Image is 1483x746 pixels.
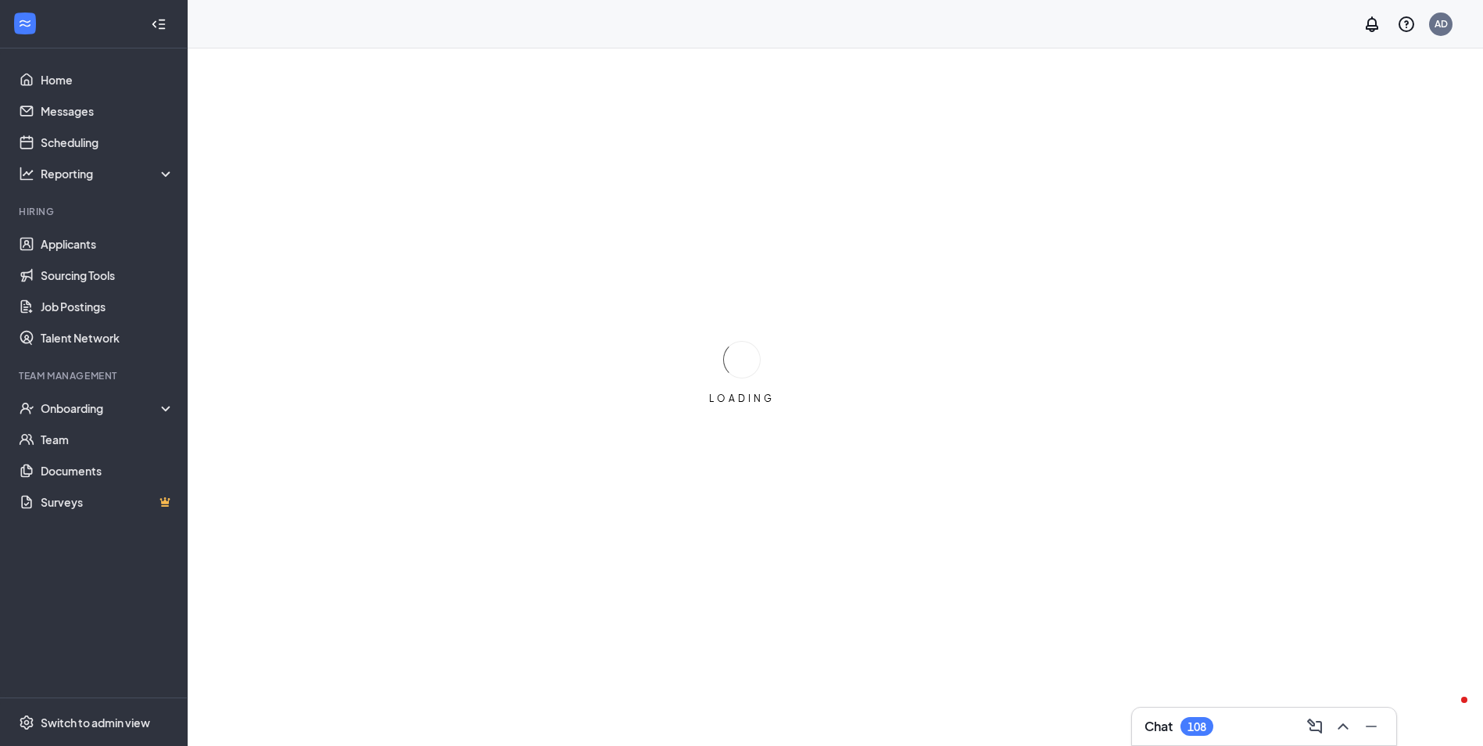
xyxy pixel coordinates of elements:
button: Minimize [1359,714,1384,739]
svg: Notifications [1363,15,1381,34]
a: Messages [41,95,174,127]
svg: Analysis [19,166,34,181]
div: AD [1435,17,1448,30]
svg: ComposeMessage [1306,717,1324,736]
svg: Settings [19,715,34,730]
button: ChevronUp [1331,714,1356,739]
a: Talent Network [41,322,174,353]
svg: UserCheck [19,400,34,416]
a: Sourcing Tools [41,260,174,291]
div: Hiring [19,205,171,218]
svg: Collapse [151,16,167,32]
button: ComposeMessage [1302,714,1327,739]
a: Team [41,424,174,455]
svg: ChevronUp [1334,717,1352,736]
a: Documents [41,455,174,486]
h3: Chat [1144,718,1173,735]
div: Onboarding [41,400,161,416]
a: Job Postings [41,291,174,322]
svg: WorkstreamLogo [17,16,33,31]
a: Scheduling [41,127,174,158]
a: Applicants [41,228,174,260]
iframe: Intercom live chat [1430,693,1467,730]
svg: Minimize [1362,717,1381,736]
div: Team Management [19,369,171,382]
a: Home [41,64,174,95]
div: Reporting [41,166,175,181]
div: 108 [1187,720,1206,733]
div: Switch to admin view [41,715,150,730]
a: SurveysCrown [41,486,174,518]
svg: QuestionInfo [1397,15,1416,34]
div: LOADING [703,392,781,405]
